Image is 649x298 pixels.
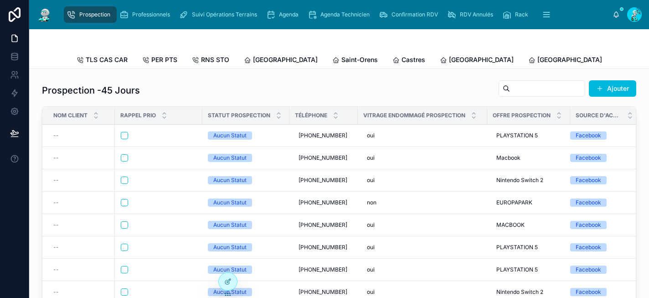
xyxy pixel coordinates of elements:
[496,244,538,251] span: PLAYSTATION 5
[496,221,525,229] span: MACBOOK
[86,55,128,64] span: TLS CAS CAR
[295,128,352,143] a: [PHONE_NUMBER]
[213,131,247,140] div: Aucun Statut
[253,55,318,64] span: [GEOGRAPHIC_DATA]
[208,131,284,140] a: Aucun Statut
[496,288,543,296] span: Nintendo Switch 2
[53,266,109,273] a: --
[570,266,628,274] a: Facebook
[77,52,128,70] a: TLS CAS CAR
[460,11,493,18] span: RDV Annulés
[299,221,347,229] span: [PHONE_NUMBER]
[440,52,514,70] a: [GEOGRAPHIC_DATA]
[53,112,88,119] span: Nom Client
[496,132,538,139] span: PLAYSTATION 5
[367,266,375,273] span: oui
[363,112,465,119] span: Vitrage endommagé Prospection
[537,55,602,64] span: [GEOGRAPHIC_DATA]
[367,154,375,162] span: oui
[53,244,109,251] a: --
[53,199,59,206] span: --
[576,199,601,207] div: Facebook
[363,128,482,143] a: oui
[142,52,177,70] a: PER PTS
[192,11,257,18] span: Suivi Opérations Terrains
[64,6,117,23] a: Prospection
[570,243,628,251] a: Facebook
[496,154,520,162] span: Macbook
[208,288,284,296] a: Aucun Statut
[299,266,347,273] span: [PHONE_NUMBER]
[367,244,375,251] span: oui
[493,151,565,165] a: Macbook
[493,128,565,143] a: PLAYSTATION 5
[79,11,110,18] span: Prospection
[53,221,59,229] span: --
[367,177,375,184] span: oui
[367,132,375,139] span: oui
[53,154,109,162] a: --
[493,240,565,255] a: PLAYSTATION 5
[576,154,601,162] div: Facebook
[244,52,318,70] a: [GEOGRAPHIC_DATA]
[496,266,538,273] span: PLAYSTATION 5
[515,11,528,18] span: Rack
[299,244,347,251] span: [PHONE_NUMBER]
[496,177,543,184] span: Nintendo Switch 2
[208,154,284,162] a: Aucun Statut
[36,7,53,22] img: App logo
[363,173,482,188] a: oui
[213,266,247,274] div: Aucun Statut
[295,151,352,165] a: [PHONE_NUMBER]
[332,52,378,70] a: Saint-Orens
[570,199,628,207] a: Facebook
[576,288,601,296] div: Facebook
[363,262,482,277] a: oui
[132,11,170,18] span: Professionnels
[576,221,601,229] div: Facebook
[367,199,376,206] span: non
[576,266,601,274] div: Facebook
[53,177,59,184] span: --
[213,154,247,162] div: Aucun Statut
[213,176,247,184] div: Aucun Statut
[299,177,347,184] span: [PHONE_NUMBER]
[151,55,177,64] span: PER PTS
[376,6,444,23] a: Confirmation RDV
[213,243,247,251] div: Aucun Statut
[570,131,628,140] a: Facebook
[53,288,109,296] a: --
[263,6,305,23] a: Agenda
[213,221,247,229] div: Aucun Statut
[295,195,352,210] a: [PHONE_NUMBER]
[295,262,352,277] a: [PHONE_NUMBER]
[299,132,347,139] span: [PHONE_NUMBER]
[449,55,514,64] span: [GEOGRAPHIC_DATA]
[213,288,247,296] div: Aucun Statut
[367,221,375,229] span: oui
[53,132,109,139] a: --
[363,218,482,232] a: oui
[53,221,109,229] a: --
[576,176,601,184] div: Facebook
[208,199,284,207] a: Aucun Statut
[570,176,628,184] a: Facebook
[208,243,284,251] a: Aucun Statut
[299,199,347,206] span: [PHONE_NUMBER]
[299,154,347,162] span: [PHONE_NUMBER]
[295,240,352,255] a: [PHONE_NUMBER]
[53,199,109,206] a: --
[570,221,628,229] a: Facebook
[363,240,482,255] a: oui
[444,6,500,23] a: RDV Annulés
[493,112,551,119] span: Offre Prospection
[53,244,59,251] span: --
[53,154,59,162] span: --
[363,195,482,210] a: non
[363,151,482,165] a: oui
[320,11,370,18] span: Agenda Technicien
[295,218,352,232] a: [PHONE_NUMBER]
[60,5,613,25] div: scrollable content
[341,55,378,64] span: Saint-Orens
[576,243,601,251] div: Facebook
